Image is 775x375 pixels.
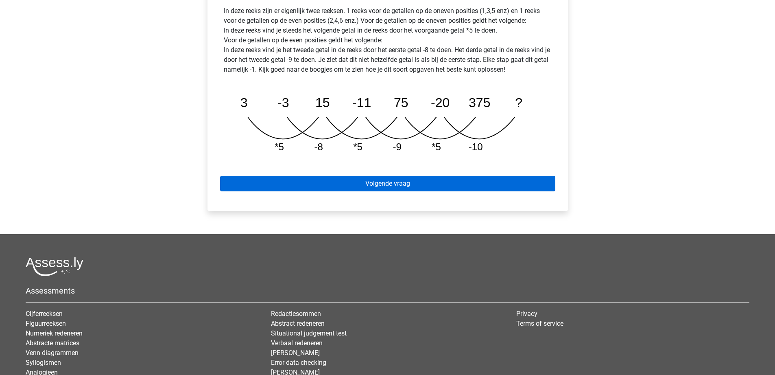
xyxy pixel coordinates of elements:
[271,359,326,366] a: Error data checking
[516,320,563,327] a: Terms of service
[352,95,371,110] tspan: -11
[394,95,408,110] tspan: 75
[393,141,402,152] tspan: -9
[26,329,83,337] a: Numeriek redeneren
[26,359,61,366] a: Syllogismen
[26,349,79,357] a: Venn diagrammen
[516,95,523,110] tspan: ?
[271,339,323,347] a: Verbaal redeneren
[315,95,330,110] tspan: 15
[224,6,552,75] p: In deze reeks zijn er eigenlijk twee reeksen. 1 reeks voor de getallen op de oneven posities (1,3...
[469,141,483,152] tspan: -10
[314,141,323,152] tspan: -8
[271,349,320,357] a: [PERSON_NAME]
[26,257,83,276] img: Assessly logo
[431,95,450,110] tspan: -20
[271,310,321,318] a: Redactiesommen
[26,310,63,318] a: Cijferreeksen
[26,286,749,296] h5: Assessments
[240,95,247,110] tspan: 3
[26,320,66,327] a: Figuurreeksen
[277,95,289,110] tspan: -3
[26,339,79,347] a: Abstracte matrices
[516,310,537,318] a: Privacy
[220,176,555,191] a: Volgende vraag
[271,329,347,337] a: Situational judgement test
[271,320,325,327] a: Abstract redeneren
[469,95,491,110] tspan: 375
